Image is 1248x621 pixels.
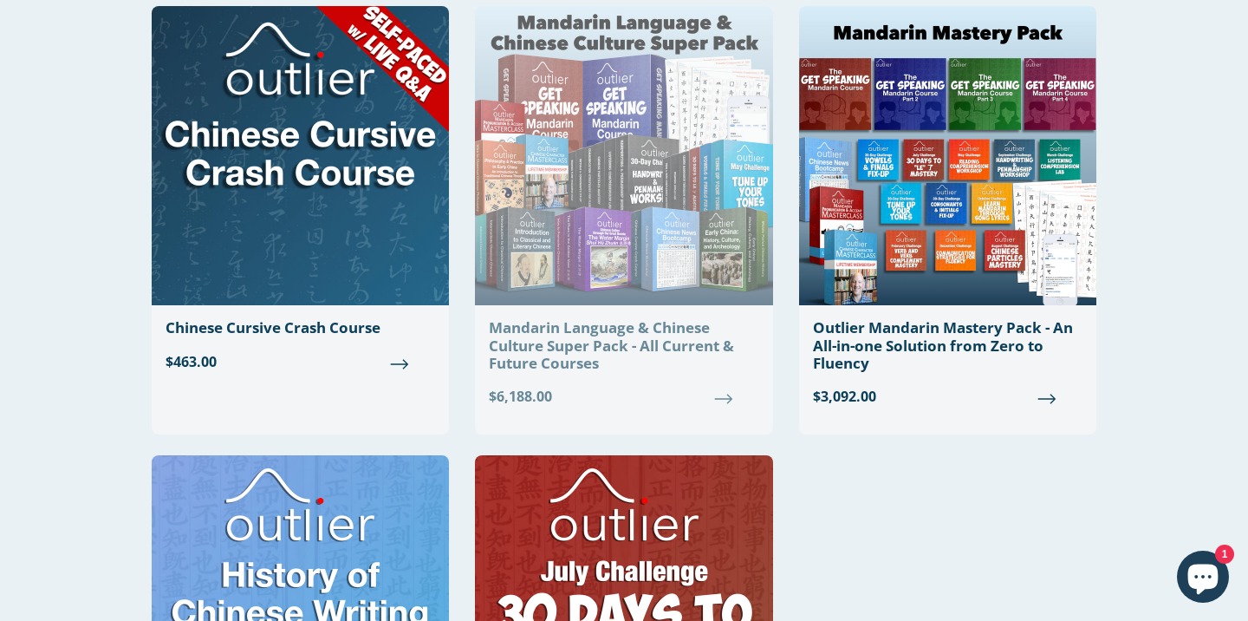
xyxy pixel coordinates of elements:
span: $463.00 [166,351,435,372]
a: Chinese Cursive Crash Course $463.00 [152,6,449,385]
div: Outlier Mandarin Mastery Pack - An All-in-one Solution from Zero to Fluency [813,319,1082,372]
inbox-online-store-chat: Shopify online store chat [1172,551,1234,607]
img: Outlier Mandarin Mastery Pack - An All-in-one Solution from Zero to Fluency [799,6,1096,305]
img: Chinese Cursive Crash Course [152,6,449,305]
div: Mandarin Language & Chinese Culture Super Pack - All Current & Future Courses [489,319,758,372]
div: Chinese Cursive Crash Course [166,319,435,337]
span: $3,092.00 [813,386,1082,407]
a: Outlier Mandarin Mastery Pack - An All-in-one Solution from Zero to Fluency $3,092.00 [799,6,1096,421]
span: $6,188.00 [489,386,758,407]
img: Mandarin Language & Chinese Culture Super Pack - All Current & Future Courses [475,6,772,305]
a: Mandarin Language & Chinese Culture Super Pack - All Current & Future Courses $6,188.00 [475,6,772,421]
